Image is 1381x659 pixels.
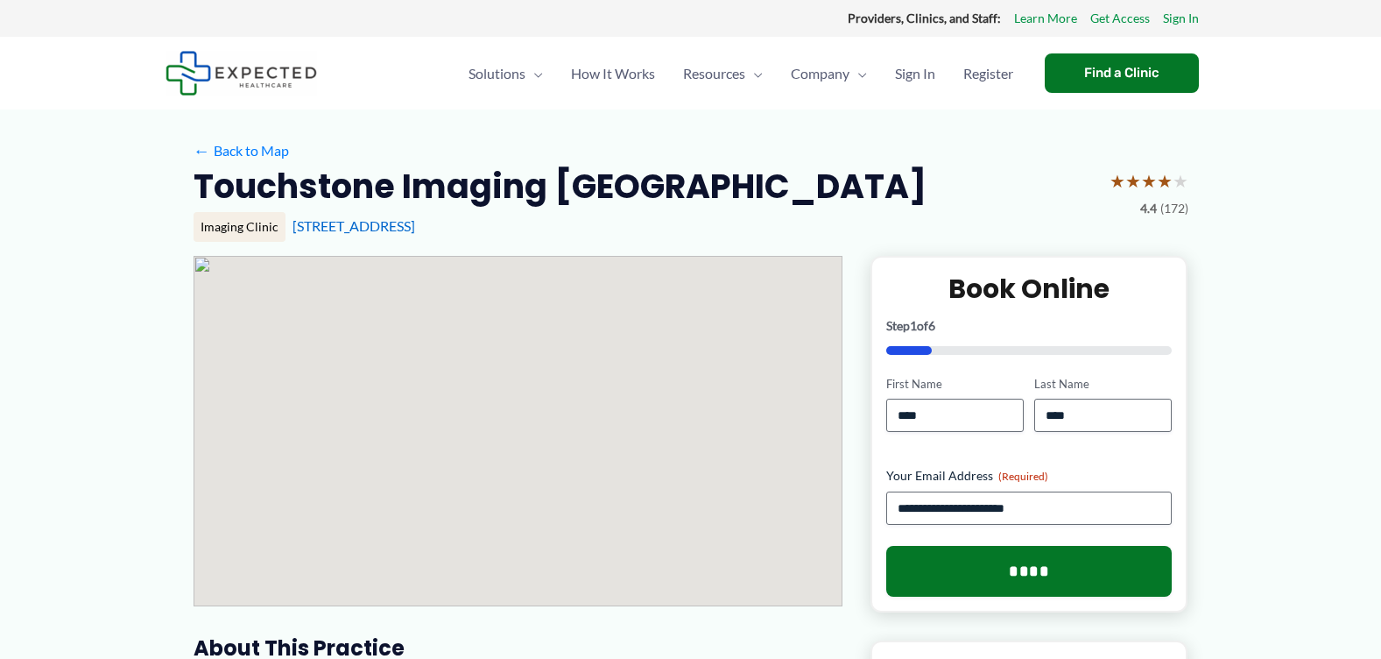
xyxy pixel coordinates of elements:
a: ←Back to Map [194,138,289,164]
span: Menu Toggle [745,43,763,104]
img: Expected Healthcare Logo - side, dark font, small [166,51,317,96]
a: Learn More [1014,7,1077,30]
span: 4.4 [1140,197,1157,220]
label: First Name [886,376,1024,393]
a: Register [949,43,1027,104]
a: Get Access [1090,7,1150,30]
nav: Primary Site Navigation [454,43,1027,104]
span: How It Works [571,43,655,104]
a: Sign In [881,43,949,104]
p: Step of [886,320,1173,332]
span: 6 [928,318,935,333]
h2: Book Online [886,272,1173,306]
a: How It Works [557,43,669,104]
span: Menu Toggle [849,43,867,104]
span: ★ [1173,165,1188,197]
a: CompanyMenu Toggle [777,43,881,104]
a: ResourcesMenu Toggle [669,43,777,104]
span: Sign In [895,43,935,104]
span: ★ [1110,165,1125,197]
label: Last Name [1034,376,1172,393]
label: Your Email Address [886,467,1173,485]
span: Register [963,43,1013,104]
a: [STREET_ADDRESS] [292,217,415,234]
a: Find a Clinic [1045,53,1199,93]
span: 1 [910,318,917,333]
a: SolutionsMenu Toggle [454,43,557,104]
span: ★ [1157,165,1173,197]
span: Solutions [469,43,525,104]
h2: Touchstone Imaging [GEOGRAPHIC_DATA] [194,165,927,208]
span: (172) [1160,197,1188,220]
span: Resources [683,43,745,104]
span: (Required) [998,470,1048,483]
span: ★ [1141,165,1157,197]
span: Menu Toggle [525,43,543,104]
strong: Providers, Clinics, and Staff: [848,11,1001,25]
span: ★ [1125,165,1141,197]
div: Imaging Clinic [194,212,285,242]
span: Company [791,43,849,104]
a: Sign In [1163,7,1199,30]
span: ← [194,142,210,159]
